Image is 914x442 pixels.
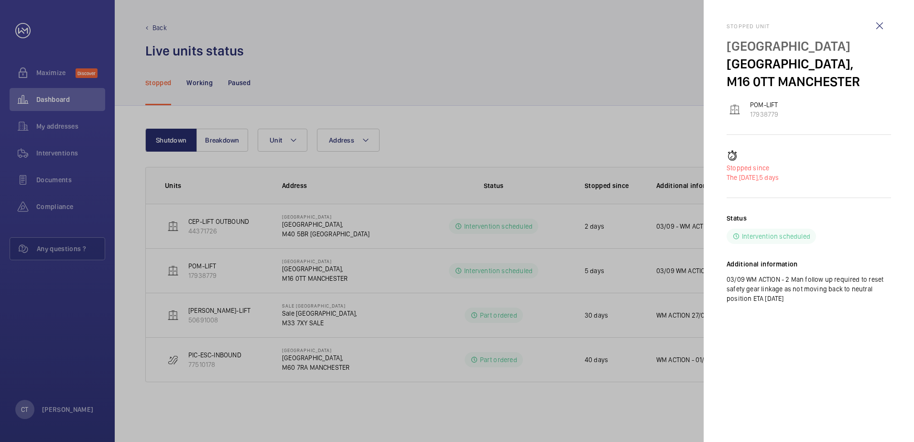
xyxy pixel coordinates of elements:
[727,174,759,181] span: The [DATE],
[727,37,891,55] p: [GEOGRAPHIC_DATA]
[750,100,778,110] p: POM-LIFT
[750,110,778,119] p: 17938779
[727,163,891,173] p: Stopped since
[727,55,891,73] p: [GEOGRAPHIC_DATA],
[727,213,747,223] h2: Status
[729,104,740,115] img: elevator.svg
[727,259,891,269] h2: Additional information
[727,23,891,30] h2: Stopped unit
[727,275,891,303] p: 03/09 WM ACTION - 2 Man follow up required to reset safety gear linkage as not moving back to neu...
[727,73,891,90] p: M16 0TT MANCHESTER
[727,173,891,182] p: 5 days
[742,232,810,241] p: Intervention scheduled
